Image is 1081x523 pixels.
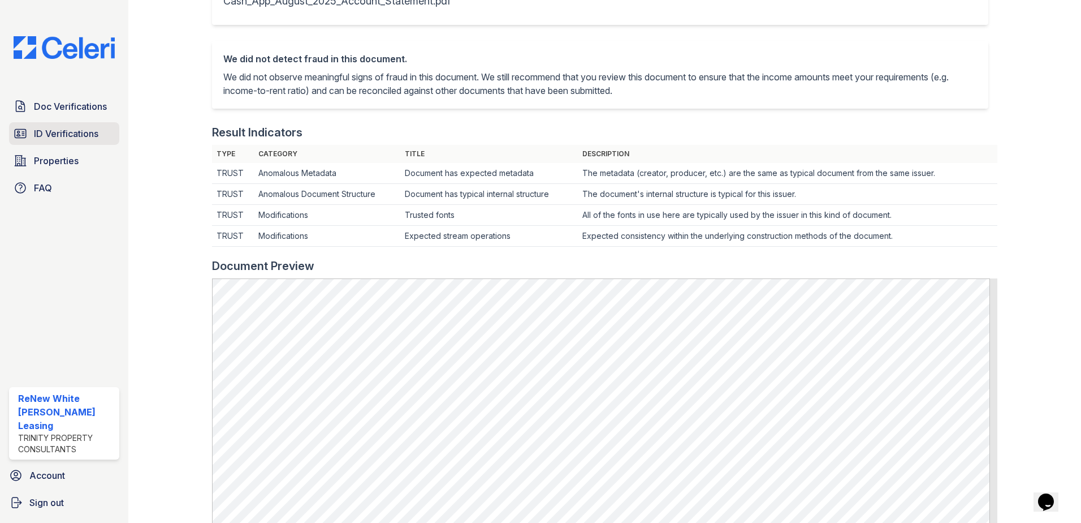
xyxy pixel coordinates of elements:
[9,122,119,145] a: ID Verifications
[223,52,977,66] div: We did not detect fraud in this document.
[9,95,119,118] a: Doc Verifications
[212,184,254,205] td: TRUST
[212,145,254,163] th: Type
[578,226,997,247] td: Expected consistency within the underlying construction methods of the document.
[212,125,302,140] div: Result Indicators
[29,496,64,509] span: Sign out
[578,205,997,226] td: All of the fonts in use here are typically used by the issuer in this kind of document.
[578,163,997,184] td: The metadata (creator, producer, etc.) are the same as typical document from the same issuer.
[400,163,578,184] td: Document has expected metadata
[9,149,119,172] a: Properties
[254,163,400,184] td: Anomalous Metadata
[400,184,578,205] td: Document has typical internal structure
[34,154,79,168] span: Properties
[5,36,124,59] img: CE_Logo_Blue-a8612792a0a2168367f1c8372b55b34899dd931a85d93a1a3d3e32e68fde9ad4.png
[1034,478,1070,512] iframe: chat widget
[18,392,115,432] div: ReNew White [PERSON_NAME] Leasing
[578,145,997,163] th: Description
[254,184,400,205] td: Anomalous Document Structure
[212,205,254,226] td: TRUST
[212,258,314,274] div: Document Preview
[34,181,52,195] span: FAQ
[29,469,65,482] span: Account
[9,177,119,199] a: FAQ
[254,145,400,163] th: Category
[18,432,115,455] div: Trinity Property Consultants
[5,491,124,514] a: Sign out
[34,100,107,113] span: Doc Verifications
[212,163,254,184] td: TRUST
[400,226,578,247] td: Expected stream operations
[400,205,578,226] td: Trusted fonts
[254,226,400,247] td: Modifications
[578,184,997,205] td: The document's internal structure is typical for this issuer.
[223,70,977,97] p: We did not observe meaningful signs of fraud in this document. We still recommend that you review...
[400,145,578,163] th: Title
[34,127,98,140] span: ID Verifications
[212,226,254,247] td: TRUST
[254,205,400,226] td: Modifications
[5,464,124,487] a: Account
